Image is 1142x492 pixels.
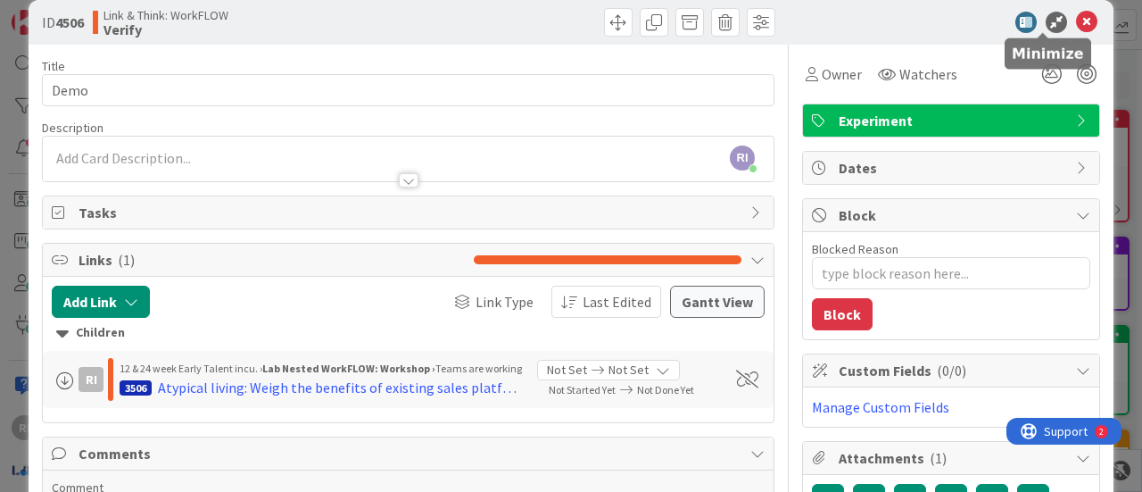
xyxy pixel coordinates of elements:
[79,202,741,223] span: Tasks
[839,447,1067,469] span: Attachments
[55,13,84,31] b: 4506
[937,362,966,379] span: ( 0/0 )
[839,204,1067,226] span: Block
[549,383,616,396] span: Not Started Yet
[730,146,755,171] span: RI
[435,362,522,375] span: Teams are working
[79,443,741,464] span: Comments
[42,58,65,74] label: Title
[158,377,524,398] div: Atypical living: Weigh the benefits of existing sales platforms and alternatives
[551,286,661,318] button: Last Edited
[42,74,774,106] input: type card name here...
[839,110,1067,131] span: Experiment
[812,398,949,416] a: Manage Custom Fields
[103,22,228,37] b: Verify
[37,3,81,24] span: Support
[262,362,435,375] b: Lab Nested WorkFLOW: Workshop ›
[1012,46,1084,63] h5: Minimize
[79,249,465,271] span: Links
[812,298,873,330] button: Block
[899,63,957,85] span: Watchers
[103,8,228,22] span: Link & Think: WorkFLOW
[118,251,135,269] span: ( 1 )
[839,157,1067,179] span: Dates
[56,323,760,343] div: Children
[120,380,152,396] div: 3506
[839,360,1067,381] span: Custom Fields
[930,449,947,467] span: ( 1 )
[42,120,103,136] span: Description
[52,286,150,318] button: Add Link
[637,383,694,396] span: Not Done Yet
[476,291,534,313] span: Link Type
[42,12,84,33] span: ID
[93,7,97,21] div: 2
[120,362,262,375] span: 12 & 24 week Early Talent incu. ›
[583,291,651,313] span: Last Edited
[670,286,765,318] button: Gantt View
[812,241,898,257] label: Blocked Reason
[608,361,649,379] span: Not Set
[79,367,103,392] div: RI
[547,361,587,379] span: Not Set
[822,63,862,85] span: Owner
